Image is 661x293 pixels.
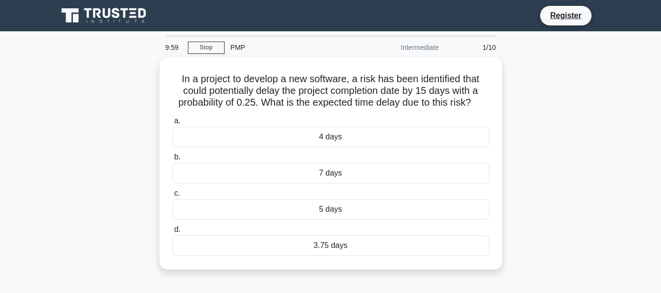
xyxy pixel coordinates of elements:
[174,225,181,233] span: d.
[160,38,188,57] div: 9:59
[359,38,445,57] div: Intermediate
[171,73,490,109] h5: In a project to develop a new software, a risk has been identified that could potentially delay t...
[174,189,180,197] span: c.
[188,42,225,54] a: Stop
[172,163,489,183] div: 7 days
[172,235,489,256] div: 3.75 days
[172,199,489,220] div: 5 days
[174,116,181,125] span: a.
[445,38,502,57] div: 1/10
[225,38,359,57] div: PMP
[172,127,489,147] div: 4 days
[544,9,587,22] a: Register
[174,153,181,161] span: b.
